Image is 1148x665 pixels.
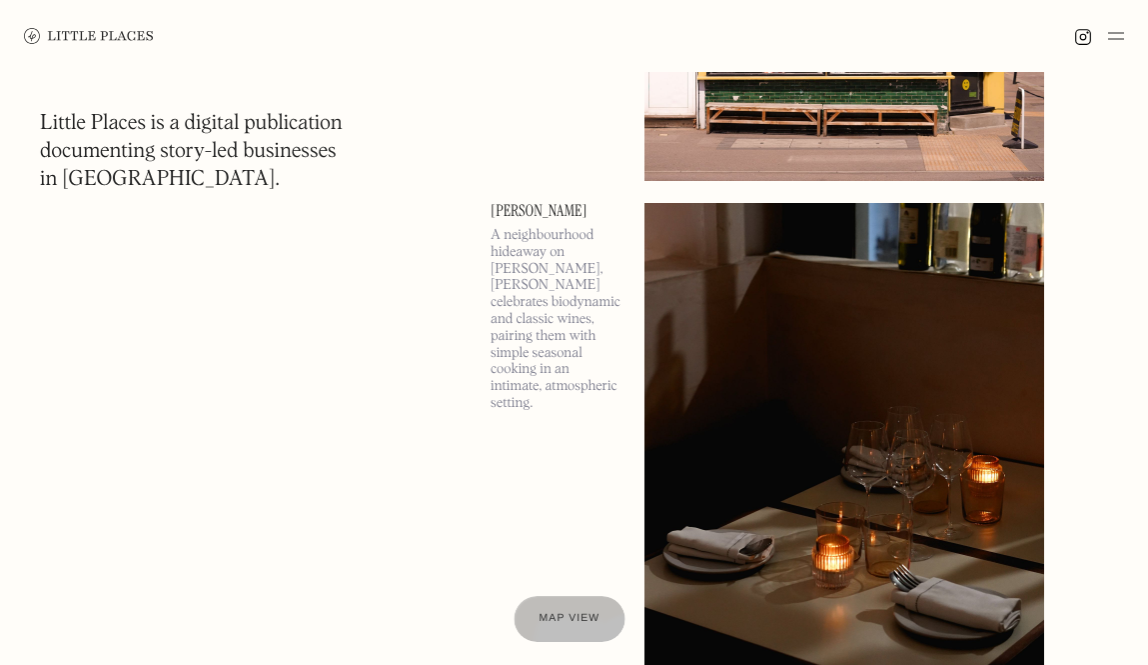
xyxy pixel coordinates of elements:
[40,110,343,194] h1: Little Places is a digital publication documenting story-led businesses in [GEOGRAPHIC_DATA].
[491,227,620,412] p: A neighbourhood hideaway on [PERSON_NAME], [PERSON_NAME] celebrates biodynamic and classic wines,...
[514,596,624,642] a: Map view
[540,613,600,625] span: Map view
[491,203,620,219] a: [PERSON_NAME]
